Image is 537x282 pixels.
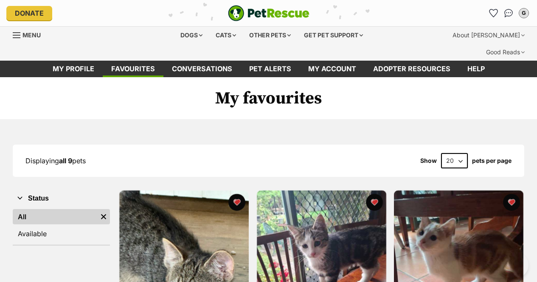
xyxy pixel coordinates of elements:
button: favourite [503,194,520,211]
div: G [520,9,528,17]
a: Available [13,226,110,241]
a: All [13,209,97,224]
iframe: Help Scout Beacon - Open [484,252,529,278]
button: favourite [228,194,245,211]
button: My account [517,6,531,20]
a: Conversations [502,6,515,20]
div: About [PERSON_NAME] [447,27,531,44]
a: Adopter resources [365,61,459,77]
a: conversations [163,61,241,77]
span: Menu [22,31,41,39]
img: chat-41dd97257d64d25036548639549fe6c8038ab92f7586957e7f3b1b290dea8141.svg [504,9,513,17]
div: Status [13,207,110,245]
a: Menu [13,27,47,42]
div: Cats [210,27,242,44]
ul: Account quick links [486,6,531,20]
a: Donate [6,6,52,20]
a: Favourites [103,61,163,77]
span: Show [420,157,437,164]
div: Dogs [174,27,208,44]
label: pets per page [472,157,512,164]
img: logo-e224e6f780fb5917bec1dbf3a21bbac754714ae5b6737aabdf751b685950b380.svg [228,5,309,21]
strong: all 9 [59,156,72,165]
span: Displaying pets [25,156,86,165]
a: Favourites [486,6,500,20]
button: Status [13,193,110,204]
a: Pet alerts [241,61,300,77]
button: favourite [365,194,382,211]
a: PetRescue [228,5,309,21]
div: Other pets [243,27,297,44]
a: My account [300,61,365,77]
div: Good Reads [480,44,531,61]
div: Get pet support [298,27,369,44]
a: Remove filter [97,209,110,224]
a: Help [459,61,493,77]
a: My profile [44,61,103,77]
